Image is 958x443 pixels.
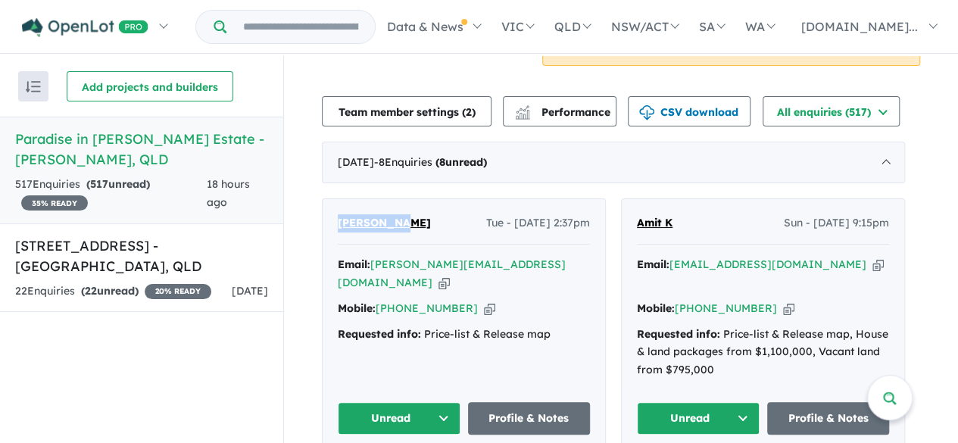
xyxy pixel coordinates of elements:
[439,155,445,169] span: 8
[85,284,97,298] span: 22
[515,110,530,120] img: bar-chart.svg
[322,142,905,184] div: [DATE]
[637,326,889,379] div: Price-list & Release map, House & land packages from $1,100,000, Vacant land from $795,000
[338,402,460,435] button: Unread
[637,216,672,229] span: Amit K
[90,177,108,191] span: 517
[435,155,487,169] strong: ( unread)
[503,96,616,126] button: Performance
[15,176,207,212] div: 517 Enquir ies
[86,177,150,191] strong: ( unread)
[801,19,918,34] span: [DOMAIN_NAME]...
[669,257,866,271] a: [EMAIL_ADDRESS][DOMAIN_NAME]
[322,96,491,126] button: Team member settings (2)
[516,105,529,114] img: line-chart.svg
[374,155,487,169] span: - 8 Enquir ies
[26,81,41,92] img: sort.svg
[338,301,376,315] strong: Mobile:
[637,257,669,271] strong: Email:
[145,284,211,299] span: 20 % READY
[628,96,750,126] button: CSV download
[15,282,211,301] div: 22 Enquir ies
[67,71,233,101] button: Add projects and builders
[468,402,591,435] a: Profile & Notes
[376,301,478,315] a: [PHONE_NUMBER]
[675,301,777,315] a: [PHONE_NUMBER]
[81,284,139,298] strong: ( unread)
[486,214,590,232] span: Tue - [DATE] 2:37pm
[338,326,590,344] div: Price-list & Release map
[15,129,268,170] h5: Paradise in [PERSON_NAME] Estate - [PERSON_NAME] , QLD
[637,214,672,232] a: Amit K
[784,214,889,232] span: Sun - [DATE] 9:15pm
[338,257,566,289] a: [PERSON_NAME][EMAIL_ADDRESS][DOMAIN_NAME]
[21,195,88,211] span: 35 % READY
[338,216,431,229] span: [PERSON_NAME]
[232,284,268,298] span: [DATE]
[484,301,495,317] button: Copy
[15,236,268,276] h5: [STREET_ADDRESS] - [GEOGRAPHIC_DATA] , QLD
[229,11,372,43] input: Try estate name, suburb, builder or developer
[763,96,900,126] button: All enquiries (517)
[338,214,431,232] a: [PERSON_NAME]
[438,275,450,291] button: Copy
[338,327,421,341] strong: Requested info:
[466,105,472,119] span: 2
[207,177,250,209] span: 18 hours ago
[338,257,370,271] strong: Email:
[767,402,890,435] a: Profile & Notes
[517,105,610,119] span: Performance
[637,301,675,315] strong: Mobile:
[637,327,720,341] strong: Requested info:
[783,301,794,317] button: Copy
[637,402,760,435] button: Unread
[639,105,654,120] img: download icon
[22,18,148,37] img: Openlot PRO Logo White
[872,257,884,273] button: Copy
